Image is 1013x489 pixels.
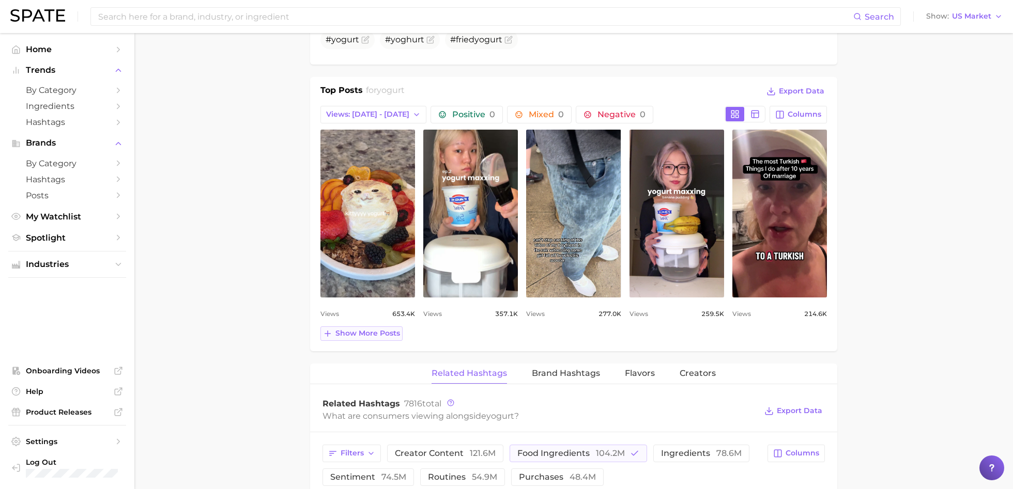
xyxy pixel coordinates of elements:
[426,36,435,44] button: Flag as miscategorized or irrelevant
[716,448,742,458] span: 78.6m
[26,437,109,446] span: Settings
[366,84,405,100] h2: for
[452,111,495,119] span: Positive
[762,404,825,418] button: Export Data
[8,209,126,225] a: My Watchlist
[504,36,513,44] button: Flag as miscategorized or irrelevant
[10,9,65,22] img: SPATE
[26,159,109,168] span: by Category
[423,308,442,320] span: Views
[323,409,757,423] div: What are consumers viewing alongside ?
[804,308,827,320] span: 214.6k
[8,257,126,272] button: Industries
[26,117,109,127] span: Hashtags
[26,138,109,148] span: Brands
[320,308,339,320] span: Views
[768,445,825,462] button: Columns
[630,308,648,320] span: Views
[8,404,126,420] a: Product Releases
[331,35,359,44] span: yogurt
[489,109,495,119] span: 0
[8,230,126,246] a: Spotlight
[361,36,370,44] button: Flag as miscategorized or irrelevant
[865,12,894,22] span: Search
[526,308,545,320] span: Views
[330,473,406,481] span: sentiment
[320,106,426,123] button: Views: [DATE] - [DATE]
[377,85,405,95] span: yogurt
[26,458,131,467] span: Log Out
[26,191,109,200] span: Posts
[26,366,109,375] span: Onboarding Videos
[8,155,126,171] a: by Category
[777,406,822,415] span: Export Data
[570,472,596,482] span: 48.4m
[558,109,564,119] span: 0
[395,449,496,458] span: creator content
[26,44,109,54] span: Home
[320,84,363,100] h1: Top Posts
[680,369,716,378] span: Creators
[486,411,514,421] span: yogurt
[495,308,518,320] span: 357.1k
[924,10,1005,23] button: ShowUS Market
[26,387,109,396] span: Help
[323,399,400,408] span: Related Hashtags
[26,66,109,75] span: Trends
[786,449,819,458] span: Columns
[8,187,126,203] a: Posts
[597,111,646,119] span: Negative
[701,308,724,320] span: 259.5k
[8,41,126,57] a: Home
[596,448,625,458] span: 104.2m
[8,98,126,114] a: Ingredients
[326,110,409,119] span: Views: [DATE] - [DATE]
[470,448,496,458] span: 121.6m
[732,308,751,320] span: Views
[8,434,126,449] a: Settings
[788,110,821,119] span: Columns
[517,449,625,458] span: food ingredients
[428,473,497,481] span: routines
[529,111,564,119] span: Mixed
[519,473,596,481] span: purchases
[926,13,949,19] span: Show
[8,82,126,98] a: by Category
[8,384,126,399] a: Help
[8,363,126,378] a: Onboarding Videos
[8,135,126,151] button: Brands
[26,233,109,243] span: Spotlight
[392,308,415,320] span: 653.4k
[450,35,502,44] span: #fried
[26,101,109,111] span: Ingredients
[404,399,441,408] span: total
[598,308,621,320] span: 277.0k
[26,407,109,417] span: Product Releases
[474,35,502,44] span: yogurt
[770,106,827,123] button: Columns
[661,449,742,458] span: ingredients
[381,472,406,482] span: 74.5m
[640,109,646,119] span: 0
[432,369,507,378] span: Related Hashtags
[385,35,424,44] span: #yoghurt
[26,260,109,269] span: Industries
[8,114,126,130] a: Hashtags
[326,35,359,44] span: #
[952,13,991,19] span: US Market
[779,87,824,96] span: Export Data
[26,175,109,184] span: Hashtags
[472,472,497,482] span: 54.9m
[404,399,422,408] span: 7816
[323,445,381,462] button: Filters
[8,454,126,481] a: Log out. Currently logged in with e-mail sameera.polavar@gmail.com.
[8,62,126,78] button: Trends
[8,171,126,187] a: Hashtags
[335,329,400,338] span: Show more posts
[320,326,403,341] button: Show more posts
[97,8,853,25] input: Search here for a brand, industry, or ingredient
[26,212,109,222] span: My Watchlist
[341,449,364,458] span: Filters
[625,369,655,378] span: Flavors
[764,84,827,99] button: Export Data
